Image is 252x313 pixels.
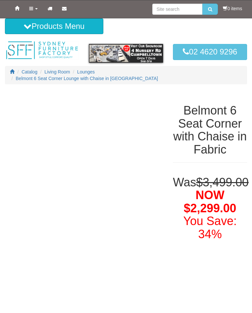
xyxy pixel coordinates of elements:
[16,76,158,81] a: Belmont 6 Seat Corner Lounge with Chaise in [GEOGRAPHIC_DATA]
[45,69,70,74] a: Living Room
[196,176,249,189] del: $3,499.00
[173,176,247,241] h1: Was
[89,44,163,63] img: showroom.gif
[77,69,95,74] a: Lounges
[223,5,242,12] li: 0 items
[22,69,37,74] a: Catalog
[5,18,103,34] button: Products Menu
[184,188,236,215] span: NOW $2,299.00
[5,41,79,60] img: Sydney Furniture Factory
[152,4,202,15] input: Site search
[173,44,247,60] a: 02 4620 9296
[183,214,237,241] font: You Save: 34%
[173,104,247,156] h1: Belmont 6 Seat Corner with Chaise in Fabric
